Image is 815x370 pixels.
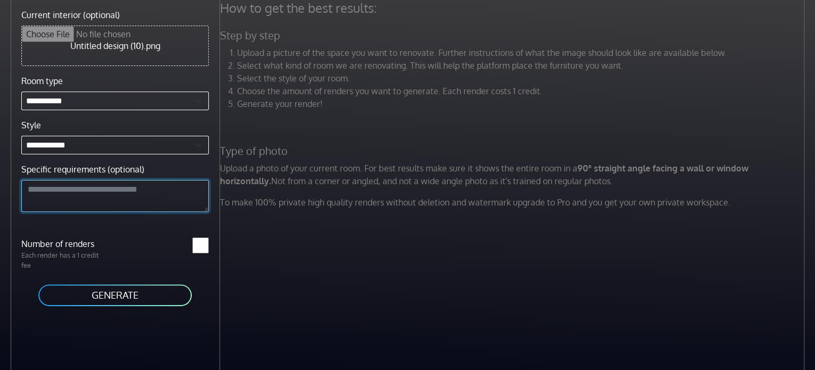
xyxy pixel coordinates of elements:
p: Each render has a 1 credit fee [15,250,115,270]
label: Number of renders [15,237,115,250]
p: Upload a photo of your current room. For best results make sure it shows the entire room in a Not... [214,162,813,187]
button: GENERATE [37,283,193,307]
li: Select what kind of room we are renovating. This will help the platform place the furniture you w... [237,59,807,72]
li: Select the style of your room. [237,72,807,85]
label: Current interior (optional) [21,9,120,21]
li: Upload a picture of the space you want to renovate. Further instructions of what the image should... [237,46,807,59]
label: Specific requirements (optional) [21,163,144,176]
h5: Step by step [214,29,813,42]
p: To make 100% private high quality renders without deletion and watermark upgrade to Pro and you g... [214,196,813,209]
li: Generate your render! [237,97,807,110]
h5: Type of photo [214,144,813,158]
li: Choose the amount of renders you want to generate. Each render costs 1 credit. [237,85,807,97]
label: Style [21,119,41,131]
label: Room type [21,75,63,87]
